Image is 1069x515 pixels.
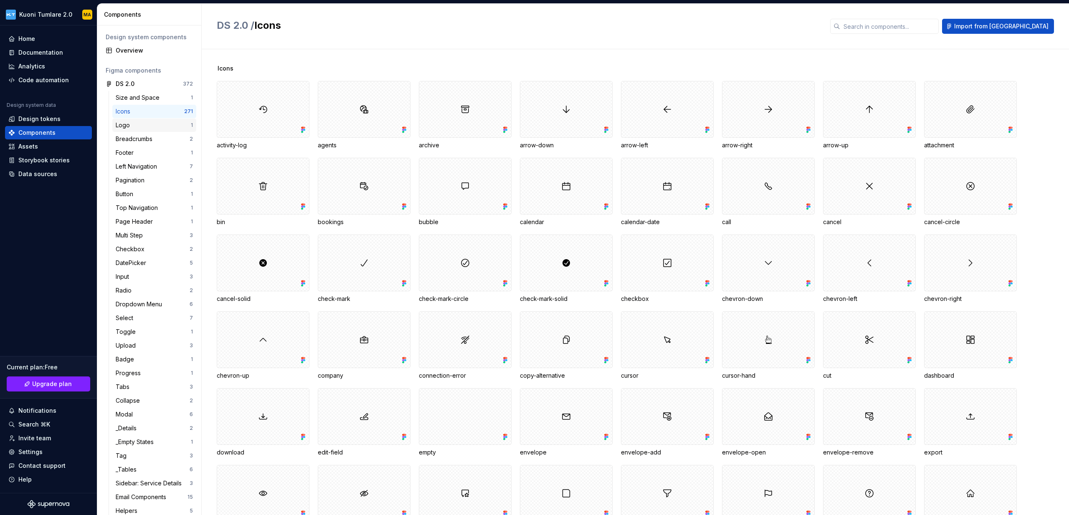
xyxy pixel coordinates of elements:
[7,102,56,109] div: Design system data
[823,218,916,226] div: cancel
[18,76,69,84] div: Code automation
[112,477,196,490] a: Sidebar: Service Details3
[722,235,815,303] div: chevron-down
[419,448,512,457] div: empty
[112,174,196,187] a: Pagination2
[5,418,92,431] button: Search ⌘K
[112,394,196,407] a: Collapse2
[102,77,196,91] a: DS 2.0372
[520,311,613,380] div: copy-alternative
[190,452,193,459] div: 3
[5,112,92,126] a: Design tokens
[18,115,61,123] div: Design tokens
[419,218,512,226] div: bubble
[191,439,193,445] div: 1
[112,132,196,146] a: Breadcrumbs2
[190,466,193,473] div: 6
[5,167,92,181] a: Data sources
[112,256,196,270] a: DatePicker5
[112,380,196,394] a: Tabs3
[191,191,193,197] div: 1
[190,273,193,280] div: 3
[5,73,92,87] a: Code automation
[942,19,1054,34] button: Import from [GEOGRAPHIC_DATA]
[116,93,163,102] div: Size and Space
[112,366,196,380] a: Progress1
[217,448,309,457] div: download
[722,388,815,457] div: envelope-open
[112,91,196,104] a: Size and Space1
[7,363,90,371] div: Current plan : Free
[318,388,410,457] div: edit-field
[116,424,140,432] div: _Details
[191,370,193,376] div: 1
[116,231,146,240] div: Multi Step
[18,170,57,178] div: Data sources
[621,371,714,380] div: cursor
[191,122,193,129] div: 1
[116,410,136,419] div: Modal
[112,215,196,228] a: Page Header1
[722,158,815,226] div: call
[2,5,95,23] button: Kuoni Tumlare 2.0MA
[520,141,613,149] div: arrow-down
[190,232,193,239] div: 3
[32,380,72,388] span: Upgrade plan
[106,66,193,75] div: Figma components
[116,286,135,295] div: Radio
[190,507,193,514] div: 5
[190,163,193,170] div: 7
[5,126,92,139] a: Components
[190,342,193,349] div: 3
[18,48,63,57] div: Documentation
[5,140,92,153] a: Assets
[190,315,193,321] div: 7
[191,328,193,335] div: 1
[28,500,69,508] svg: Supernova Logo
[722,295,815,303] div: chevron-down
[823,388,916,457] div: envelope-remove
[112,422,196,435] a: _Details2
[116,135,156,143] div: Breadcrumbs
[18,462,66,470] div: Contact support
[104,10,198,19] div: Components
[621,81,714,149] div: arrow-left
[823,81,916,149] div: arrow-up
[924,81,1017,149] div: attachment
[5,32,92,45] a: Home
[112,284,196,297] a: Radio2
[419,141,512,149] div: archive
[116,107,134,116] div: Icons
[217,371,309,380] div: chevron-up
[823,311,916,380] div: cut
[116,479,185,487] div: Sidebar: Service Details
[520,388,613,457] div: envelope
[318,218,410,226] div: bookings
[722,141,815,149] div: arrow-right
[419,371,512,380] div: connection-error
[18,475,32,484] div: Help
[419,158,512,226] div: bubble
[318,371,410,380] div: company
[722,218,815,226] div: call
[190,425,193,432] div: 2
[116,438,157,446] div: _Empty States
[112,242,196,256] a: Checkbox2
[116,314,137,322] div: Select
[112,160,196,173] a: Left Navigation7
[621,158,714,226] div: calendar-date
[18,129,56,137] div: Components
[116,507,141,515] div: Helpers
[116,217,156,226] div: Page Header
[116,149,137,157] div: Footer
[218,64,233,73] span: Icons
[722,311,815,380] div: cursor-hand
[190,136,193,142] div: 2
[112,311,196,325] a: Select7
[102,44,196,57] a: Overview
[116,328,139,336] div: Toggle
[318,158,410,226] div: bookings
[621,311,714,380] div: cursor
[5,60,92,73] a: Analytics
